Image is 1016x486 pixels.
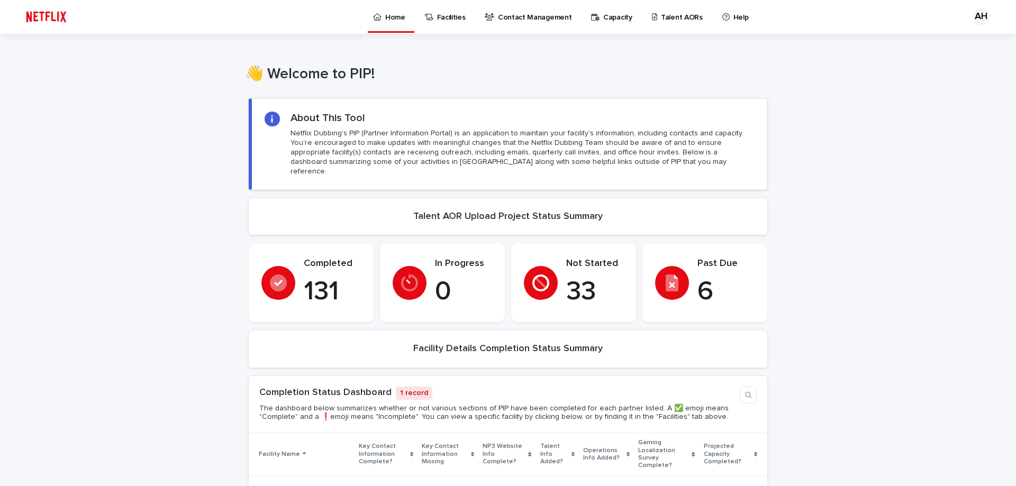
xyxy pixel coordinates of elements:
p: Netflix Dubbing's PIP (Partner Information Portal) is an application to maintain your facility's ... [291,129,754,177]
img: ifQbXi3ZQGMSEF7WDB7W [21,6,71,27]
p: Operations Info Added? [583,445,624,464]
p: Key Contact Information Missing [422,441,468,467]
p: Past Due [697,258,755,270]
p: Talent Info Added? [540,441,569,467]
p: 6 [697,276,755,308]
div: AH [973,8,990,25]
h1: 👋 Welcome to PIP! [245,66,764,84]
a: Completion Status Dashboard [259,388,392,397]
p: 1 record [396,387,432,400]
p: 0 [435,276,492,308]
p: Not Started [566,258,623,270]
h2: Facility Details Completion Status Summary [413,343,603,355]
p: Completed [304,258,361,270]
p: Projected Capacity Completed? [704,441,751,467]
p: Gaming Localization Survey Complete? [638,437,689,472]
p: NP3 Website Info Complete? [483,441,525,467]
h2: About This Tool [291,112,365,124]
h2: Talent AOR Upload Project Status Summary [413,211,603,223]
p: The dashboard below summarizes whether or not various sections of PIP have been completed for eac... [259,404,736,422]
p: In Progress [435,258,492,270]
p: Facility Name [259,448,300,460]
p: 131 [304,276,361,308]
p: Key Contact Information Complete? [359,441,407,467]
p: 33 [566,276,623,308]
